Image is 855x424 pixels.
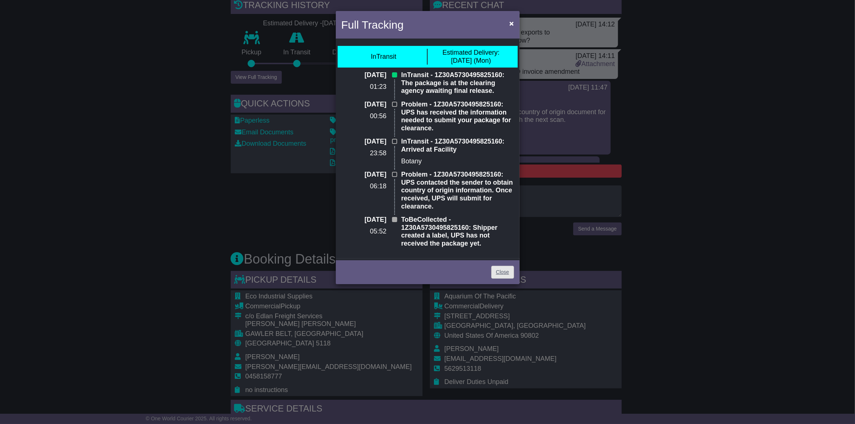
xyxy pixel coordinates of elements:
div: [DATE] (Mon) [442,49,499,65]
p: [DATE] [341,171,387,179]
p: 06:18 [341,182,387,191]
div: InTransit [371,53,396,61]
h4: Full Tracking [341,17,404,33]
p: Botany [401,157,514,166]
p: [DATE] [341,216,387,224]
span: Estimated Delivery: [442,49,499,56]
p: 00:56 [341,112,387,120]
a: Close [491,266,514,279]
span: × [509,19,514,28]
p: [DATE] [341,101,387,109]
p: 23:58 [341,149,387,157]
p: [DATE] [341,71,387,79]
p: [DATE] [341,138,387,146]
p: InTransit - 1Z30A5730495825160: The package is at the clearing agency awaiting final release. [401,71,514,95]
p: InTransit - 1Z30A5730495825160: Arrived at Facility [401,138,514,153]
button: Close [506,16,517,31]
p: 05:52 [341,228,387,236]
p: Problem - 1Z30A5730495825160: UPS contacted the sender to obtain country of origin information. O... [401,171,514,210]
p: ToBeCollected - 1Z30A5730495825160: Shipper created a label, UPS has not received the package yet. [401,216,514,247]
p: Problem - 1Z30A5730495825160: UPS has received the information needed to submit your package for ... [401,101,514,132]
p: 01:23 [341,83,387,91]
